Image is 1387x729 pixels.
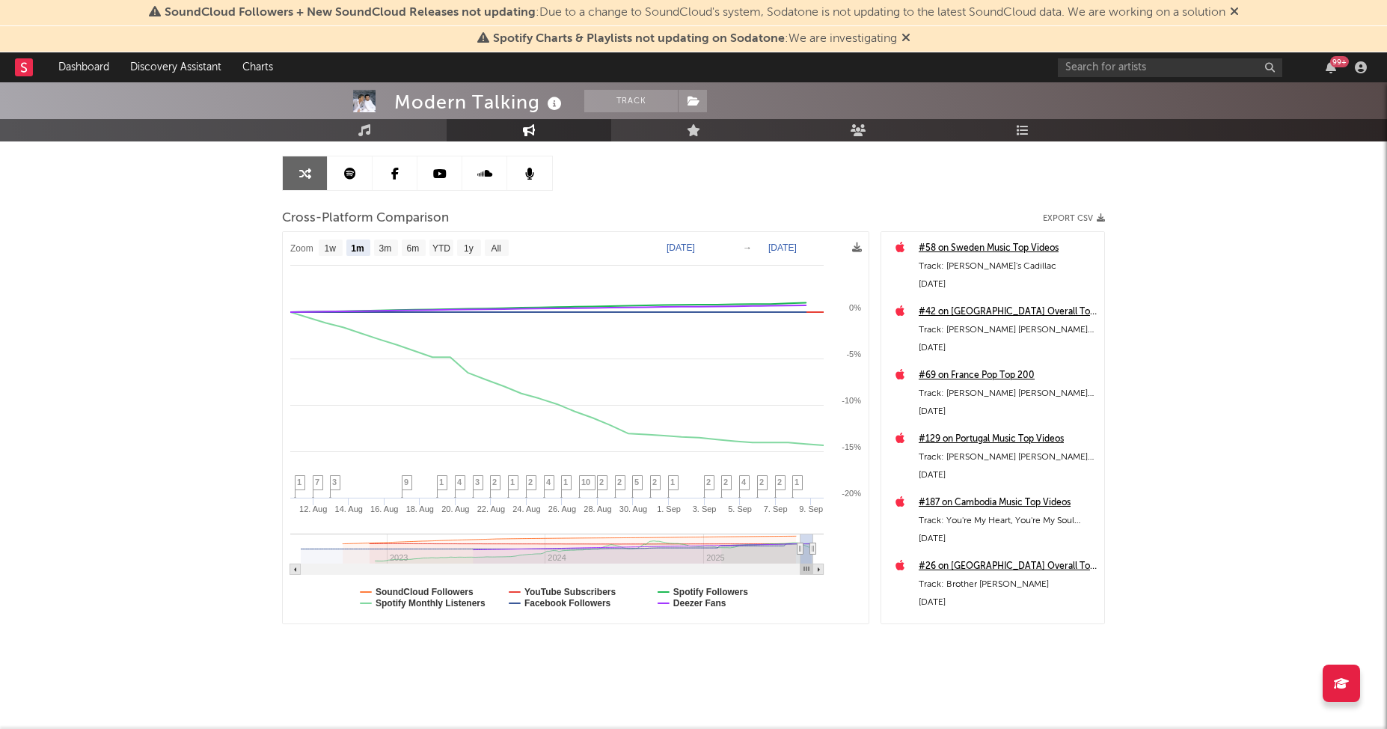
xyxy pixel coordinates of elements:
text: 16. Aug [370,504,398,513]
span: 1 [670,478,675,486]
a: #69 on France Pop Top 200 [919,367,1097,385]
text: 3. Sep [693,504,717,513]
text: 0% [849,303,861,312]
a: #129 on Portugal Music Top Videos [919,430,1097,448]
span: 3 [332,478,337,486]
a: #42 on [GEOGRAPHIC_DATA] Overall Top 200 [919,303,1097,321]
span: 2 [528,478,533,486]
text: 20. Aug [441,504,469,513]
span: Dismiss [1230,7,1239,19]
a: #26 on [GEOGRAPHIC_DATA] Overall Top 200 [919,558,1097,576]
a: #187 on Cambodia Music Top Videos [919,494,1097,512]
span: 9 [404,478,408,486]
text: [DATE] [667,243,695,253]
text: -10% [842,396,861,405]
text: 28. Aug [584,504,611,513]
div: Track: [PERSON_NAME]'s Cadillac [919,257,1097,275]
span: 1 [439,478,444,486]
div: 99 + [1330,56,1349,67]
text: YouTube Subscribers [524,587,616,597]
span: 1 [510,478,515,486]
text: -15% [842,442,861,451]
text: Deezer Fans [673,598,726,608]
span: 2 [706,478,711,486]
text: 9. Sep [799,504,823,513]
text: 1y [464,243,474,254]
text: 1m [351,243,364,254]
span: Cross-Platform Comparison [282,210,449,228]
text: Facebook Followers [524,598,611,608]
a: Dashboard [48,52,120,82]
span: 1 [297,478,301,486]
text: 6m [407,243,420,254]
button: Export CSV [1043,214,1105,223]
span: Spotify Charts & Playlists not updating on Sodatone [493,33,785,45]
a: Discovery Assistant [120,52,232,82]
text: Spotify Monthly Listeners [376,598,486,608]
span: : We are investigating [493,33,897,45]
text: -20% [842,489,861,498]
text: 18. Aug [406,504,434,513]
div: Track: [PERSON_NAME] [PERSON_NAME] [DEMOGRAPHIC_DATA] ([PERSON_NAME] Pop-Show) [919,448,1097,466]
div: [DATE] [919,530,1097,548]
span: 2 [777,478,782,486]
text: 1w [325,243,337,254]
text: 14. Aug [335,504,363,513]
div: [DATE] [919,403,1097,421]
text: 5. Sep [728,504,752,513]
span: 4 [741,478,746,486]
span: 2 [723,478,728,486]
span: 10 [581,478,590,486]
text: 22. Aug [477,504,505,513]
button: Track [584,90,678,112]
span: : Due to a change to SoundCloud's system, Sodatone is not updating to the latest SoundCloud data.... [165,7,1225,19]
text: 12. Aug [299,504,327,513]
span: 7 [315,478,319,486]
text: All [491,243,500,254]
span: 2 [652,478,657,486]
span: 1 [563,478,568,486]
span: SoundCloud Followers + New SoundCloud Releases not updating [165,7,536,19]
text: YTD [432,243,450,254]
span: 3 [475,478,480,486]
text: [DATE] [768,243,797,253]
text: 3m [379,243,392,254]
text: → [743,243,752,253]
text: Zoom [290,243,313,254]
span: 4 [546,478,551,486]
a: #58 on Sweden Music Top Videos [919,240,1097,257]
div: Track: You're My Heart, You're My Soul (Chart Attack on Tour [DATE]) [919,512,1097,530]
span: 5 [634,478,639,486]
div: Track: [PERSON_NAME] [PERSON_NAME] [DEMOGRAPHIC_DATA] [919,385,1097,403]
span: 2 [599,478,604,486]
div: Track: [PERSON_NAME] [PERSON_NAME] [DEMOGRAPHIC_DATA] [919,321,1097,339]
text: 30. Aug [619,504,647,513]
text: Spotify Followers [673,587,748,597]
text: SoundCloud Followers [376,587,474,597]
button: 99+ [1326,61,1336,73]
span: 2 [492,478,497,486]
text: 26. Aug [548,504,576,513]
div: [DATE] [919,466,1097,484]
span: 2 [617,478,622,486]
input: Search for artists [1058,58,1282,77]
span: Dismiss [901,33,910,45]
text: -5% [846,350,861,359]
text: 24. Aug [512,504,540,513]
span: 1 [794,478,799,486]
text: 1. Sep [657,504,681,513]
div: [DATE] [919,339,1097,357]
a: #81 on New Zealand Pop Top 200 [919,621,1097,639]
span: 2 [759,478,764,486]
div: [DATE] [919,275,1097,293]
span: 4 [457,478,462,486]
a: Charts [232,52,284,82]
div: Modern Talking [394,90,566,115]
